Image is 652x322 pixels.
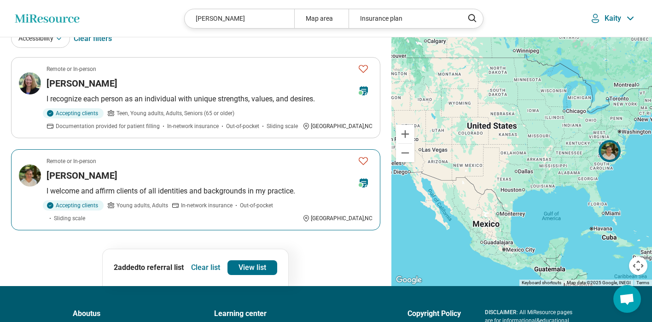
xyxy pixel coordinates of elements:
div: [GEOGRAPHIC_DATA] , NC [303,214,373,222]
p: I recognize each person as an individual with unique strengths, values, and desires. [47,94,373,105]
a: Aboutus [73,308,190,319]
p: Kaity [605,14,622,23]
span: Young adults, Adults [116,201,168,210]
span: Out-of-pocket [240,201,273,210]
button: Zoom in [396,125,414,143]
button: Favorite [354,59,373,78]
button: Zoom out [396,144,414,162]
div: [GEOGRAPHIC_DATA] , NC [303,122,373,130]
span: Map data ©2025 Google, INEGI [567,280,631,285]
button: Map camera controls [629,257,647,275]
p: I welcome and affirm clients of all identities and backgrounds in my practice. [47,186,373,197]
a: Learning center [214,308,384,319]
span: to referral list [139,263,184,272]
button: Accessibility [11,29,70,48]
span: In-network insurance [181,201,233,210]
div: Insurance plan [349,9,458,28]
a: Copyright Policy [407,308,461,319]
span: DISCLAIMER [485,309,517,316]
a: Terms (opens in new tab) [636,280,649,285]
div: Map area [294,9,349,28]
span: Out-of-pocket [226,122,259,130]
img: Google [394,274,424,286]
span: Teen, Young adults, Adults, Seniors (65 or older) [116,109,234,117]
div: Open chat [613,285,641,313]
p: Remote or In-person [47,65,96,73]
div: Accepting clients [43,108,104,118]
button: Keyboard shortcuts [522,280,561,286]
h3: [PERSON_NAME] [47,77,117,90]
p: Remote or In-person [47,157,96,165]
span: In-network insurance [167,122,219,130]
a: View list [227,260,277,275]
span: Sliding scale [54,214,85,222]
button: Favorite [354,152,373,170]
div: Clear filters [74,28,112,50]
button: Clear list [187,260,224,275]
a: Open this area in Google Maps (opens a new window) [394,274,424,286]
div: [PERSON_NAME] [185,9,294,28]
span: Documentation provided for patient filling [56,122,160,130]
div: Accepting clients [43,200,104,211]
h3: [PERSON_NAME] [47,169,117,182]
p: 2 added [114,262,184,273]
span: Sliding scale [267,122,298,130]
